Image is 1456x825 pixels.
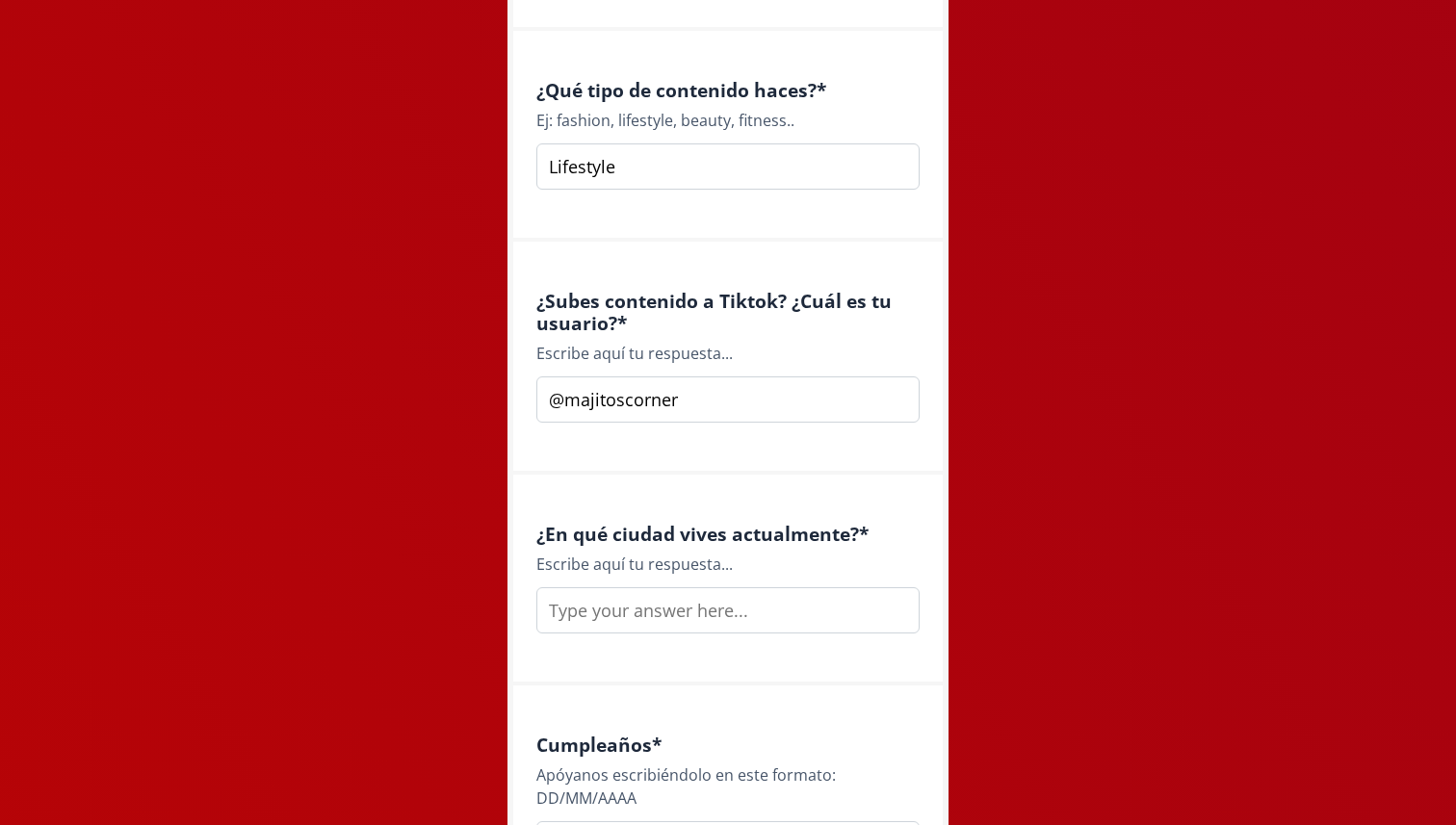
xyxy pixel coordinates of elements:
h4: ¿Qué tipo de contenido haces? * [536,79,920,101]
div: Apóyanos escribiéndolo en este formato: DD/MM/AAAA [536,763,920,810]
div: Escribe aquí tu respuesta... [536,553,920,576]
div: Escribe aquí tu respuesta... [536,342,920,365]
h4: ¿En qué ciudad vives actualmente? * [536,523,920,545]
input: Type your answer here... [536,376,920,423]
input: Type your answer here... [536,587,920,633]
h4: ¿Subes contenido a Tiktok? ¿Cuál es tu usuario? * [536,290,920,334]
h4: Cumpleaños * [536,734,920,756]
div: Ej: fashion, lifestyle, beauty, fitness.. [536,109,920,132]
input: Type your answer here... [536,143,920,190]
